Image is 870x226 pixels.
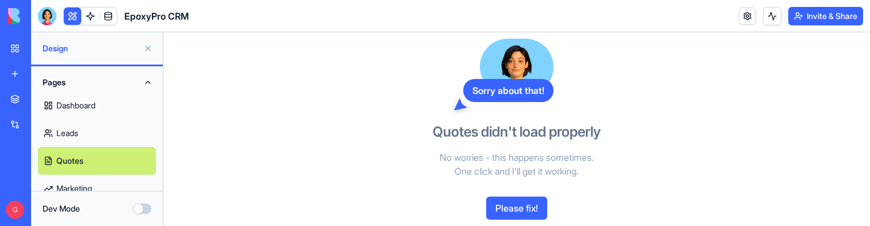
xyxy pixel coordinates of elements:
[38,119,156,147] a: Leads
[124,9,189,23] span: EpoxyPro CRM
[8,8,79,24] img: logo
[43,43,139,54] span: Design
[433,123,601,141] h3: Quotes didn't load properly
[38,73,156,92] button: Pages
[384,150,649,178] p: No worries - this happens sometimes. One click and I'll get it working.
[38,175,156,202] a: Marketing
[38,147,156,175] a: Quotes
[6,201,24,219] span: G
[486,197,547,220] button: Please fix!
[43,203,80,214] label: Dev Mode
[38,92,156,119] a: Dashboard
[788,7,863,25] button: Invite & Share
[463,79,554,102] div: Sorry about that!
